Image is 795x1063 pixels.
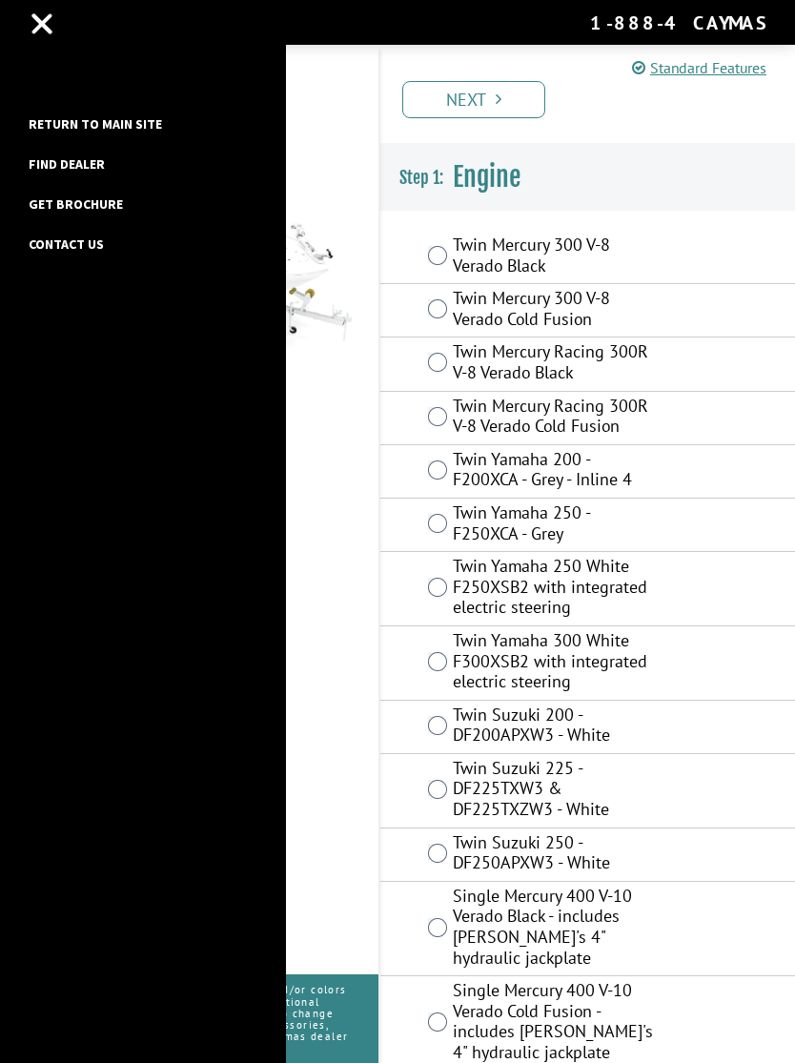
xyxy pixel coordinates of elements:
h3: Engine [380,143,795,212]
a: Contact Us [19,232,113,256]
div: 1-888-4CAYMAS [590,10,766,35]
label: Twin Mercury 300 V-8 Verado Black [453,235,656,280]
label: Twin Mercury 300 V-8 Verado Cold Fusion [453,288,656,334]
a: Standard Features [632,56,766,79]
label: Twin Yamaha 200 - F200XCA - Grey - Inline 4 [453,449,656,495]
a: Next [402,81,545,118]
label: Twin Yamaha 300 White F300XSB2 with integrated electric steering [453,630,656,697]
label: Twin Suzuki 225 - DF225TXW3 & DF225TXZW3 - White [453,758,656,825]
a: Get Brochure [19,192,132,216]
label: Twin Suzuki 200 - DF200APXW3 - White [453,705,656,750]
label: Twin Suzuki 250 - DF250APXW3 - White [453,832,656,878]
a: Return to main site [19,112,172,136]
a: Find Dealer [19,152,114,176]
label: Twin Yamaha 250 White F250XSB2 with integrated electric steering [453,556,656,623]
label: Single Mercury 400 V-10 Verado Black - includes [PERSON_NAME]'s 4" hydraulic jackplate [453,886,656,972]
label: Twin Mercury Racing 300R V-8 Verado Black [453,341,656,387]
ul: Pagination [397,78,795,118]
label: Twin Mercury Racing 300R V-8 Verado Cold Fusion [453,396,656,441]
label: Twin Yamaha 250 - F250XCA - Grey [453,502,656,548]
